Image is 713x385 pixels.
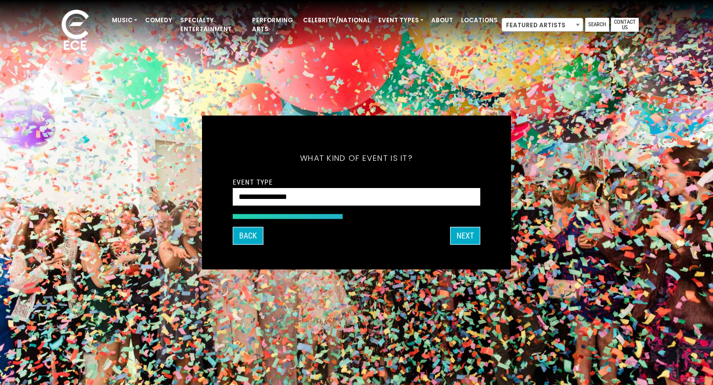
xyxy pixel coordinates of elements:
[374,12,427,29] a: Event Types
[108,12,141,29] a: Music
[233,141,480,176] h5: What kind of event is it?
[299,12,374,29] a: Celebrity/National
[248,12,299,38] a: Performing Arts
[141,12,176,29] a: Comedy
[233,227,263,245] button: Back
[233,178,273,187] label: Event Type
[176,12,248,38] a: Specialty Entertainment
[611,18,639,32] a: Contact Us
[585,18,609,32] a: Search
[51,7,100,55] img: ece_new_logo_whitev2-1.png
[427,12,457,29] a: About
[450,227,480,245] button: Next
[457,12,502,29] a: Locations
[502,18,583,32] span: Featured Artists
